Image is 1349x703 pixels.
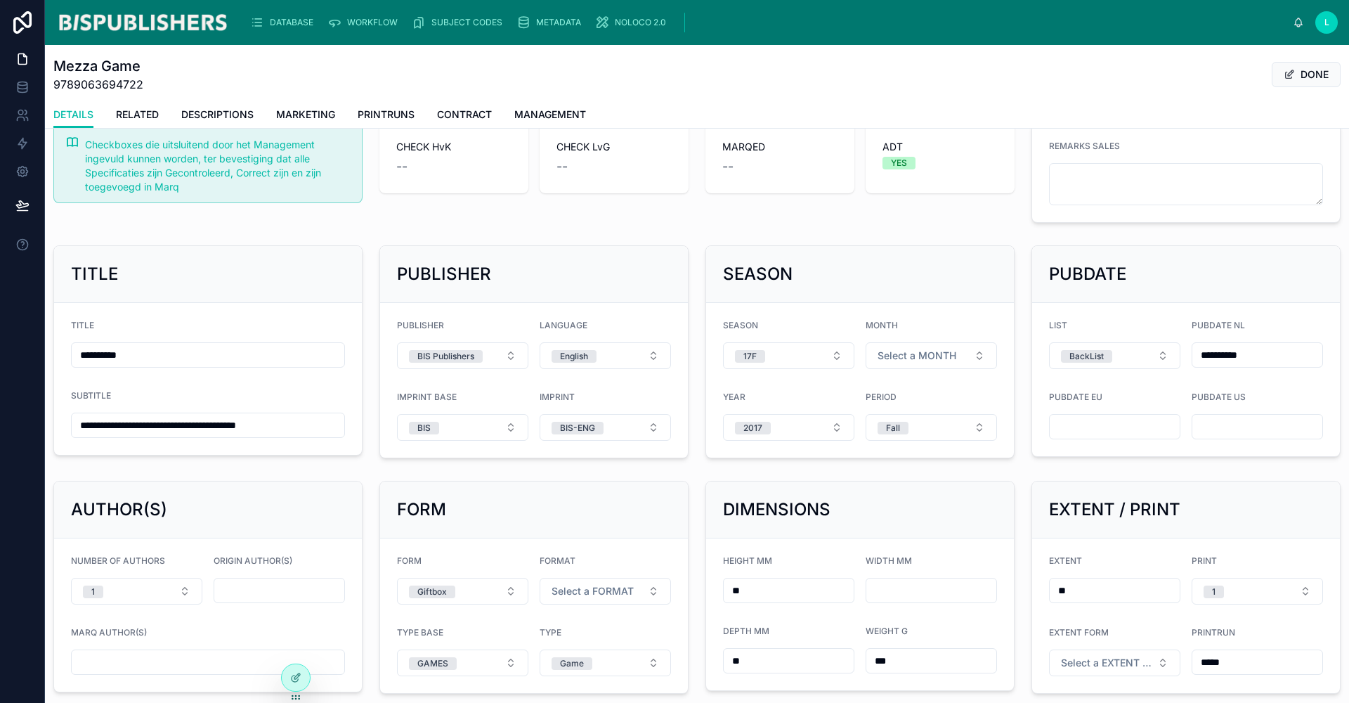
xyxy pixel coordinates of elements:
div: 1 [91,586,95,598]
button: Unselect BIS_ENG [552,420,604,434]
button: Select Button [1049,342,1180,369]
span: NOLOCO 2.0 [615,17,666,28]
span: EXTENT FORM [1049,627,1109,638]
span: REMARKS SALES [1049,141,1120,151]
span: DESCRIPTIONS [181,108,254,122]
a: METADATA [512,10,591,35]
button: Select Button [540,414,671,441]
span: MARKETING [276,108,335,122]
span: MARQ AUTHOR(S) [71,627,147,638]
span: Select a MONTH [878,349,956,363]
span: SEASON [723,320,758,330]
span: PUBDATE US [1192,392,1246,402]
button: Select Button [723,414,854,441]
button: Select Button [866,342,997,369]
div: 17F [743,350,757,363]
div: BIS [417,422,431,434]
a: SUBJECT CODES [408,10,512,35]
h2: TITLE [71,263,118,285]
span: CHECK HvK [396,140,511,154]
span: MONTH [866,320,898,330]
span: MARQED [722,140,838,154]
span: WORKFLOW [347,17,398,28]
div: BackList [1069,350,1104,363]
button: DONE [1272,62,1341,87]
span: PERIOD [866,392,897,402]
span: EXTENT [1049,555,1082,566]
span: Select a EXTENT FORM [1061,656,1152,670]
h2: PUBDATE [1049,263,1126,285]
button: Select Button [397,650,528,676]
h2: PUBLISHER [397,263,491,285]
div: Giftbox [417,586,447,598]
div: Checkboxes die uitsluitend door het Management ingevuld kunnen worden, ter bevestiging dat alle S... [85,138,351,194]
button: Select Button [71,578,202,605]
span: MANAGEMENT [514,108,586,122]
div: Game [560,657,584,670]
span: PRINTRUN [1192,627,1235,638]
a: WORKFLOW [323,10,408,35]
span: ORIGIN AUTHOR(S) [214,555,292,566]
a: DETAILS [53,102,93,129]
span: SUBJECT CODES [431,17,502,28]
span: WEIGHT G [866,626,908,636]
a: DESCRIPTIONS [181,102,254,130]
span: IMPRINT [540,392,575,402]
h2: FORM [397,498,446,521]
a: DATABASE [246,10,323,35]
a: CONTRACT [437,102,492,130]
span: DATABASE [270,17,313,28]
h1: Mezza Game [53,56,143,76]
span: RELATED [116,108,159,122]
span: CONTRACT [437,108,492,122]
span: IMPRINT BASE [397,392,457,402]
h2: EXTENT / PRINT [1049,498,1180,521]
a: RELATED [116,102,159,130]
div: English [560,350,588,363]
span: -- [722,157,734,176]
span: YEAR [723,392,745,402]
span: FORM [397,555,422,566]
h2: SEASON [723,263,793,285]
button: Select Button [723,342,854,369]
a: PRINTRUNS [358,102,415,130]
span: DEPTH MM [723,626,769,636]
button: Select Button [397,414,528,441]
span: FORMAT [540,555,575,566]
button: Unselect GAME [552,656,592,670]
div: BIS Publishers [417,350,474,363]
span: -- [396,157,408,176]
button: Select Button [397,578,528,605]
button: Select Button [540,650,671,676]
span: TYPE BASE [397,627,443,638]
span: L [1324,17,1329,28]
span: PUBDATE EU [1049,392,1102,402]
button: Select Button [540,578,671,605]
button: Unselect I_17_F [735,349,765,363]
span: PUBDATE NL [1192,320,1245,330]
span: METADATA [536,17,581,28]
span: -- [556,157,568,176]
button: Select Button [1049,650,1180,676]
span: PRINT [1192,555,1217,566]
button: Select Button [540,342,671,369]
div: 1 [1212,586,1216,598]
a: MARKETING [276,102,335,130]
div: 2017 [743,422,762,434]
div: scrollable content [240,7,1293,38]
div: YES [891,157,907,169]
span: LANGUAGE [540,320,587,330]
span: Checkboxes die uitsluitend door het Management ingevuld kunnen worden, ter bevestiging dat alle S... [85,138,321,193]
button: Unselect GIFTBOX [409,584,455,598]
span: PRINTRUNS [358,108,415,122]
span: PUBLISHER [397,320,444,330]
span: Select a FORMAT [552,584,634,598]
a: MANAGEMENT [514,102,586,130]
span: ADT [882,140,998,154]
span: 9789063694722 [53,76,143,93]
div: GAMES [417,657,448,670]
img: App logo [56,11,229,34]
h2: AUTHOR(S) [71,498,167,521]
button: Select Button [1192,578,1323,605]
h2: DIMENSIONS [723,498,830,521]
